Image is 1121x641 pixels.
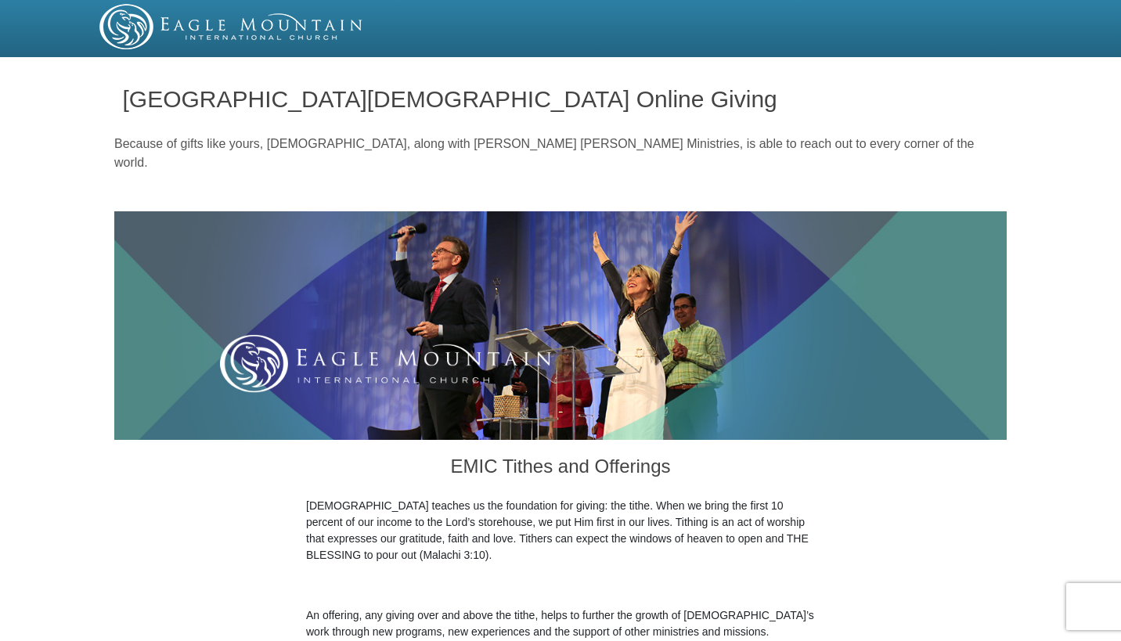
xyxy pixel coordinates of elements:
img: EMIC [99,4,364,49]
p: Because of gifts like yours, [DEMOGRAPHIC_DATA], along with [PERSON_NAME] [PERSON_NAME] Ministrie... [114,135,1007,172]
h1: [GEOGRAPHIC_DATA][DEMOGRAPHIC_DATA] Online Giving [123,86,999,112]
p: [DEMOGRAPHIC_DATA] teaches us the foundation for giving: the tithe. When we bring the first 10 pe... [306,498,815,564]
h3: EMIC Tithes and Offerings [306,440,815,498]
p: An offering, any giving over and above the tithe, helps to further the growth of [DEMOGRAPHIC_DAT... [306,607,815,640]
